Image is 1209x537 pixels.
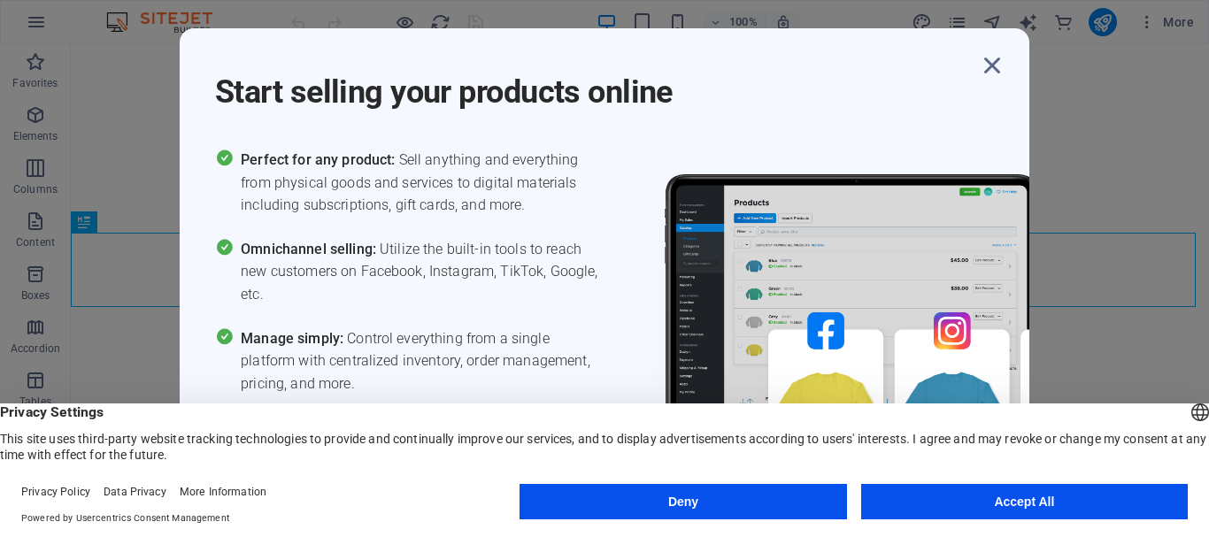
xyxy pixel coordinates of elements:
[241,149,604,217] span: Sell anything and everything from physical goods and services to digital materials including subs...
[241,238,604,306] span: Utilize the built-in tools to reach new customers on Facebook, Instagram, TikTok, Google, etc.
[241,330,347,347] span: Manage simply:
[215,50,976,113] h1: Start selling your products online
[241,241,380,257] span: Omnichannel selling:
[241,151,398,168] span: Perfect for any product:
[241,327,604,395] span: Control everything from a single platform with centralized inventory, order management, pricing, ...
[635,149,1167,535] img: promo_image.png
